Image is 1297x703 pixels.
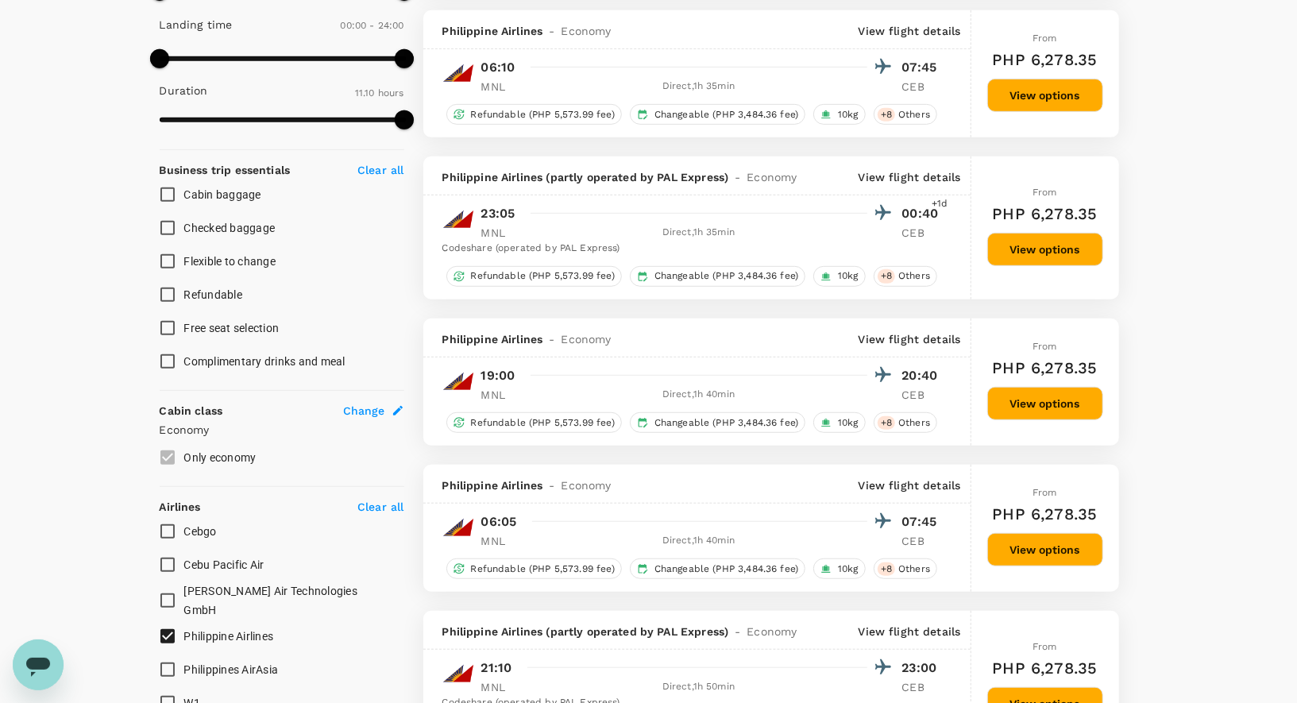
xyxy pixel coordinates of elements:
[531,679,867,695] div: Direct , 1h 50min
[874,104,937,125] div: +8Others
[465,269,621,283] span: Refundable (PHP 5,573.99 fee)
[648,562,805,576] span: Changeable (PHP 3,484.36 fee)
[1033,187,1057,198] span: From
[442,658,474,689] img: PR
[446,266,622,287] div: Refundable (PHP 5,573.99 fee)
[932,196,948,212] span: +1d
[184,585,358,616] span: [PERSON_NAME] Air Technologies GmbH
[878,108,895,122] span: + 8
[160,17,233,33] p: Landing time
[481,204,515,223] p: 23:05
[481,79,521,95] p: MNL
[892,108,936,122] span: Others
[184,451,257,464] span: Only economy
[465,108,621,122] span: Refundable (PHP 5,573.99 fee)
[878,416,895,430] span: + 8
[442,241,942,257] div: Codeshare (operated by PAL Express)
[630,266,805,287] div: Changeable (PHP 3,484.36 fee)
[442,169,729,185] span: Philippine Airlines (partly operated by PAL Express)
[1033,487,1057,498] span: From
[832,269,865,283] span: 10kg
[832,108,865,122] span: 10kg
[357,162,403,178] p: Clear all
[728,624,747,639] span: -
[160,404,223,417] strong: Cabin class
[874,412,937,433] div: +8Others
[357,499,403,515] p: Clear all
[184,663,279,676] span: Philippines AirAsia
[343,403,385,419] span: Change
[160,500,201,513] strong: Airlines
[184,188,261,201] span: Cabin baggage
[987,233,1103,266] button: View options
[465,416,621,430] span: Refundable (PHP 5,573.99 fee)
[892,562,936,576] span: Others
[892,269,936,283] span: Others
[813,558,866,579] div: 10kg
[442,512,474,543] img: PR
[993,201,1098,226] h6: PHP 6,278.35
[878,562,895,576] span: + 8
[446,558,622,579] div: Refundable (PHP 5,573.99 fee)
[993,355,1098,380] h6: PHP 6,278.35
[630,558,805,579] div: Changeable (PHP 3,484.36 fee)
[630,104,805,125] div: Changeable (PHP 3,484.36 fee)
[465,562,621,576] span: Refundable (PHP 5,573.99 fee)
[160,83,208,98] p: Duration
[542,23,561,39] span: -
[446,412,622,433] div: Refundable (PHP 5,573.99 fee)
[902,225,942,241] p: CEB
[878,269,895,283] span: + 8
[481,533,521,549] p: MNL
[902,533,942,549] p: CEB
[813,266,866,287] div: 10kg
[542,331,561,347] span: -
[446,104,622,125] div: Refundable (PHP 5,573.99 fee)
[902,387,942,403] p: CEB
[728,169,747,185] span: -
[531,387,867,403] div: Direct , 1h 40min
[481,366,515,385] p: 19:00
[442,331,543,347] span: Philippine Airlines
[481,679,521,695] p: MNL
[442,57,474,89] img: PR
[832,416,865,430] span: 10kg
[902,204,942,223] p: 00:40
[562,23,612,39] span: Economy
[993,655,1098,681] h6: PHP 6,278.35
[531,533,867,549] div: Direct , 1h 40min
[481,659,512,678] p: 21:10
[859,624,961,639] p: View flight details
[481,387,521,403] p: MNL
[859,477,961,493] p: View flight details
[859,169,961,185] p: View flight details
[874,558,937,579] div: +8Others
[184,288,243,301] span: Refundable
[562,477,612,493] span: Economy
[481,225,521,241] p: MNL
[902,659,942,678] p: 23:00
[993,501,1098,527] h6: PHP 6,278.35
[892,416,936,430] span: Others
[1033,641,1057,652] span: From
[160,422,404,438] p: Economy
[13,639,64,690] iframe: Button to launch messaging window
[902,79,942,95] p: CEB
[184,558,264,571] span: Cebu Pacific Air
[1033,341,1057,352] span: From
[184,322,280,334] span: Free seat selection
[987,79,1103,112] button: View options
[902,366,942,385] p: 20:40
[832,562,865,576] span: 10kg
[442,477,543,493] span: Philippine Airlines
[874,266,937,287] div: +8Others
[442,365,474,397] img: PR
[481,512,517,531] p: 06:05
[813,104,866,125] div: 10kg
[355,87,404,98] span: 11.10 hours
[902,679,942,695] p: CEB
[813,412,866,433] div: 10kg
[630,412,805,433] div: Changeable (PHP 3,484.36 fee)
[542,477,561,493] span: -
[648,108,805,122] span: Changeable (PHP 3,484.36 fee)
